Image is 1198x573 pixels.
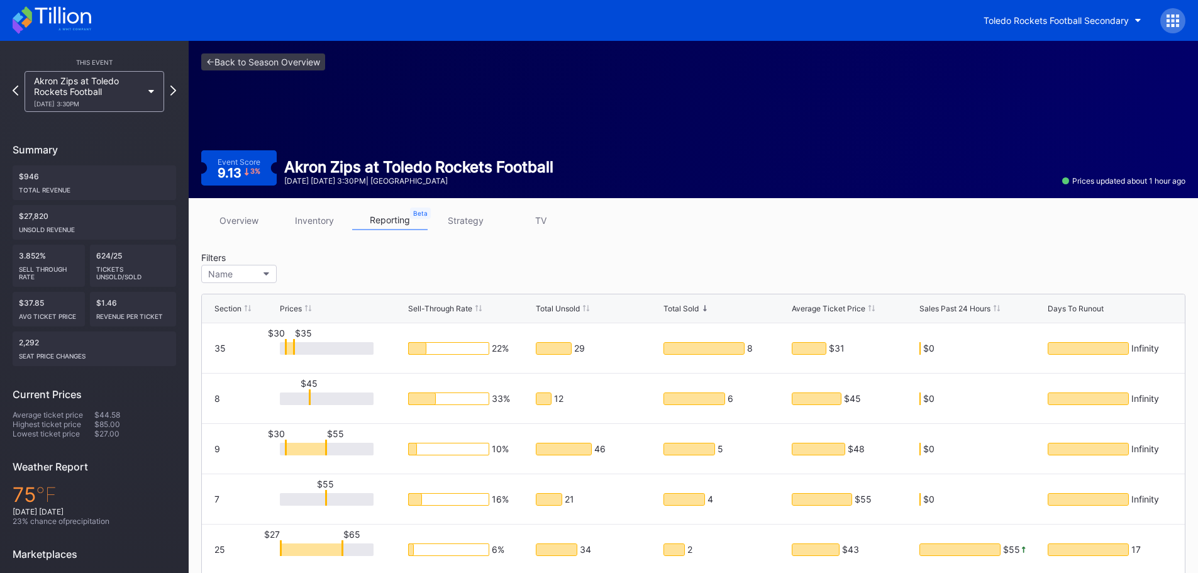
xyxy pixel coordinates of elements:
[554,393,563,404] div: 12
[536,304,580,313] div: Total Unsold
[13,143,176,156] div: Summary
[1131,544,1141,555] div: 17
[36,482,57,507] span: ℉
[34,75,142,108] div: Akron Zips at Toledo Rockets Football
[201,265,277,283] button: Name
[96,260,170,281] div: Tickets Unsold/Sold
[208,269,233,279] div: Name
[13,548,176,560] div: Marketplaces
[90,292,177,326] div: $1.46
[13,410,94,420] div: Average ticket price
[718,443,723,455] div: 5
[1062,176,1185,186] div: Prices updated about 1 hour ago
[1003,544,1020,555] div: $55
[663,304,699,313] div: Total Sold
[848,443,865,455] div: $48
[707,494,713,505] div: 4
[214,443,220,454] div: 9
[94,410,176,420] div: $44.58
[19,181,170,194] div: Total Revenue
[842,544,859,555] div: $43
[284,158,553,176] div: Akron Zips at Toledo Rockets Football
[844,393,861,404] div: $45
[13,292,85,326] div: $37.85
[264,529,280,540] div: $27
[503,211,579,230] a: TV
[565,494,574,505] div: 21
[923,343,935,354] div: $0
[19,260,79,281] div: Sell Through Rate
[829,343,845,354] div: $31
[96,308,170,320] div: Revenue per ticket
[214,494,219,504] div: 7
[13,482,176,507] div: 75
[250,168,260,175] div: 3 %
[218,157,260,167] div: Event Score
[687,544,692,555] div: 2
[214,304,241,313] div: Section
[94,429,176,438] div: $27.00
[984,15,1129,26] div: Toledo Rockets Football Secondary
[13,507,176,516] div: [DATE] [DATE]
[13,245,85,287] div: 3.852%
[34,100,142,108] div: [DATE] 3:30PM
[1131,494,1159,505] div: Infinity
[94,420,176,429] div: $85.00
[574,343,585,354] div: 29
[277,211,352,230] a: inventory
[13,420,94,429] div: Highest ticket price
[1048,304,1104,313] div: Days To Runout
[1131,443,1159,455] div: Infinity
[13,388,176,401] div: Current Prices
[974,9,1151,32] button: Toledo Rockets Football Secondary
[19,347,170,360] div: seat price changes
[492,494,509,505] div: 16 %
[594,443,606,455] div: 46
[923,393,935,404] div: $0
[295,328,312,338] div: $35
[293,378,324,389] div: $45
[580,544,591,555] div: 34
[728,393,733,404] div: 6
[792,304,865,313] div: Average Ticket Price
[13,205,176,240] div: $27,820
[492,393,510,404] div: 33 %
[492,544,504,555] div: 6 %
[343,529,360,540] div: $65
[13,331,176,366] div: 2,292
[218,167,260,179] div: 9.13
[214,393,220,404] div: 8
[327,428,344,439] div: $55
[284,176,553,186] div: [DATE] [DATE] 3:30PM | [GEOGRAPHIC_DATA]
[919,304,990,313] div: Sales Past 24 Hours
[13,429,94,438] div: Lowest ticket price
[747,343,753,354] div: 8
[90,245,177,287] div: 624/25
[19,221,170,233] div: Unsold Revenue
[492,443,509,455] div: 10 %
[214,343,226,353] div: 35
[201,53,325,70] a: <-Back to Season Overview
[923,494,935,505] div: $0
[13,58,176,66] div: This Event
[923,443,935,455] div: $0
[201,252,283,263] div: Filters
[13,165,176,200] div: $946
[268,328,285,338] div: $30
[408,304,472,313] div: Sell-Through Rate
[268,428,285,439] div: $30
[855,494,872,505] div: $55
[13,516,176,526] div: 23 % chance of precipitation
[309,479,341,489] div: $55
[201,211,277,230] a: overview
[214,544,225,555] div: 25
[428,211,503,230] a: strategy
[19,308,79,320] div: Avg ticket price
[13,460,176,473] div: Weather Report
[352,211,428,230] a: reporting
[1131,343,1159,354] div: Infinity
[492,343,509,354] div: 22 %
[1131,393,1159,404] div: Infinity
[280,304,302,313] div: Prices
